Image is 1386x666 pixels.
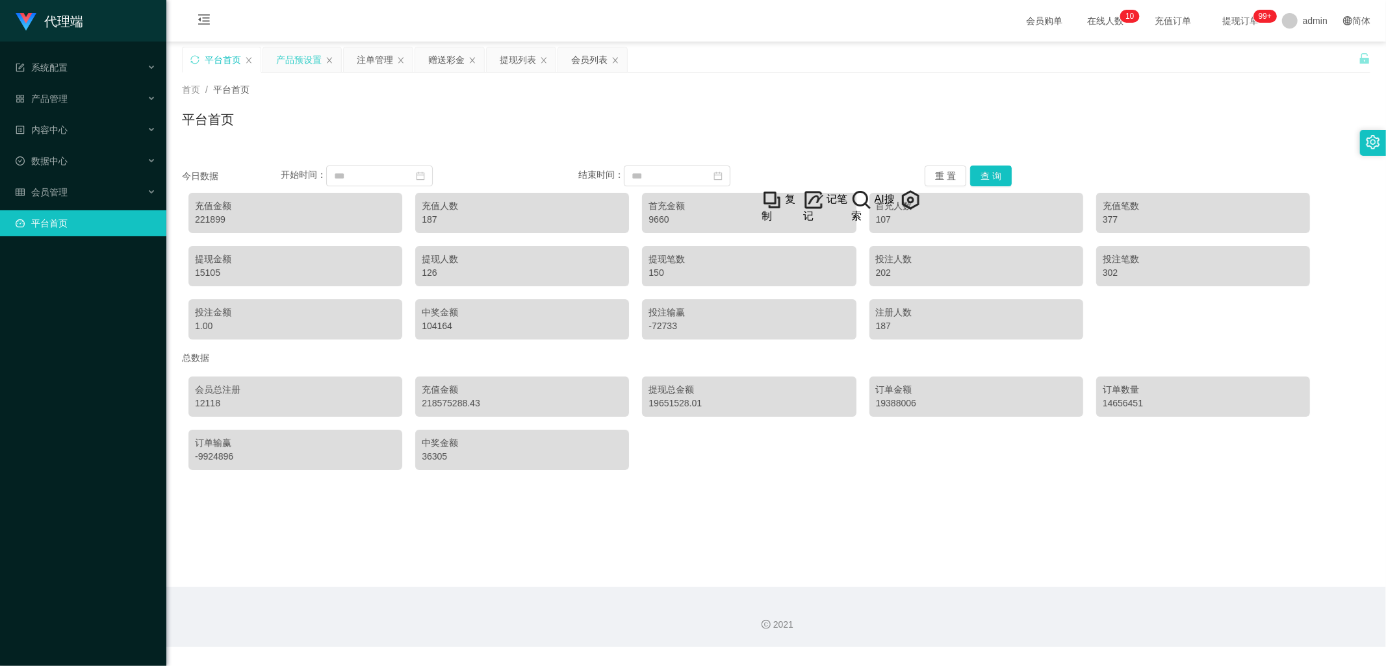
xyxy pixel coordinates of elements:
[16,63,25,72] i: 图标: form
[195,253,396,266] div: 提现金额
[1130,10,1135,23] p: 0
[422,450,622,463] div: 36305
[500,47,536,72] div: 提现列表
[1103,397,1303,410] div: 14656451
[648,306,849,319] div: 投注输赢
[1125,10,1130,23] p: 1
[762,620,771,629] i: 图标: copyright
[205,84,208,95] span: /
[1120,10,1139,23] sup: 10
[16,188,25,197] i: 图标: table
[422,436,622,450] div: 中奖金额
[876,213,1077,227] div: 107
[16,210,156,236] a: 图标: dashboard平台首页
[1253,10,1277,23] sup: 1178
[876,253,1077,266] div: 投注人数
[16,125,25,134] i: 图标: profile
[851,190,872,210] img: hH46hMuwJzBHKAAAAAElFTkSuQmCC
[195,436,396,450] div: 订单输赢
[195,306,396,319] div: 投注金额
[195,397,396,410] div: 12118
[182,346,1370,370] div: 总数据
[578,170,624,180] span: 结束时间：
[205,47,241,72] div: 平台首页
[16,94,25,103] i: 图标: appstore-o
[1216,16,1265,25] span: 提现订单
[1103,253,1303,266] div: 投注笔数
[648,253,849,266] div: 提现笔数
[1081,16,1130,25] span: 在线人数
[876,199,1077,213] div: 首充人数
[876,397,1077,410] div: 19388006
[213,84,250,95] span: 平台首页
[182,169,281,183] div: 今日数据
[713,171,723,180] i: 图标: calendar
[416,171,425,180] i: 图标: calendar
[16,156,25,166] i: 图标: check-circle-o
[177,618,1376,632] div: 2021
[1343,16,1352,25] i: 图标: global
[422,383,622,397] div: 充值金额
[195,383,396,397] div: 会员总注册
[422,266,622,280] div: 126
[195,199,396,213] div: 充值金额
[16,156,68,166] span: 数据中心
[648,266,849,280] div: 150
[190,55,199,64] i: 图标: sync
[422,319,622,333] div: 104164
[182,1,226,42] i: 图标: menu-fold
[182,84,200,95] span: 首页
[648,319,849,333] div: -72733
[326,56,333,64] i: 图标: close
[611,56,619,64] i: 图标: close
[876,306,1077,319] div: 注册人数
[44,1,83,42] h1: 代理端
[16,93,68,104] span: 产品管理
[1103,213,1303,227] div: 377
[397,56,405,64] i: 图标: close
[195,319,396,333] div: 1.00
[16,125,68,135] span: 内容中心
[1103,266,1303,280] div: 302
[281,170,326,180] span: 开始时间：
[876,383,1077,397] div: 订单金额
[422,213,622,227] div: 187
[1103,199,1303,213] div: 充值笔数
[648,383,849,397] div: 提现总金额
[16,187,68,197] span: 会员管理
[899,190,921,210] img: AivEMIV8KsPvPPD9SxUql4SH8QqllF07RjqtXqV5ygdJe4UlMEr3zb7XZL+lAGNfV6vZfL5R4VAYnRBZUUEhoFNTJsoqO0CbC...
[1148,16,1198,25] span: 充值订单
[245,56,253,64] i: 图标: close
[648,397,849,410] div: 19651528.01
[571,47,608,72] div: 会员列表
[422,306,622,319] div: 中奖金额
[195,450,396,463] div: -9924896
[803,190,824,210] img: note_menu_logo_v2.png
[468,56,476,64] i: 图标: close
[876,319,1077,333] div: 187
[540,56,548,64] i: 图标: close
[970,166,1012,186] button: 查 询
[925,166,966,186] button: 重 置
[422,199,622,213] div: 充值人数
[1366,135,1380,149] i: 图标: setting
[195,213,396,227] div: 221899
[195,266,396,280] div: 15105
[1359,53,1370,64] i: 图标: unlock
[876,266,1077,280] div: 202
[16,16,83,26] a: 代理端
[357,47,393,72] div: 注单管理
[16,13,36,31] img: logo.9652507e.png
[422,253,622,266] div: 提现人数
[182,110,234,129] h1: 平台首页
[648,199,849,213] div: 首充金额
[648,213,849,227] div: 9660
[1103,383,1303,397] div: 订单数量
[762,190,782,210] img: +vywMD4W03sz8AcLhV9TmKVjsAAAAABJRU5ErkJggg==
[276,47,322,72] div: 产品预设置
[428,47,465,72] div: 赠送彩金
[422,397,622,410] div: 218575288.43
[16,62,68,73] span: 系统配置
